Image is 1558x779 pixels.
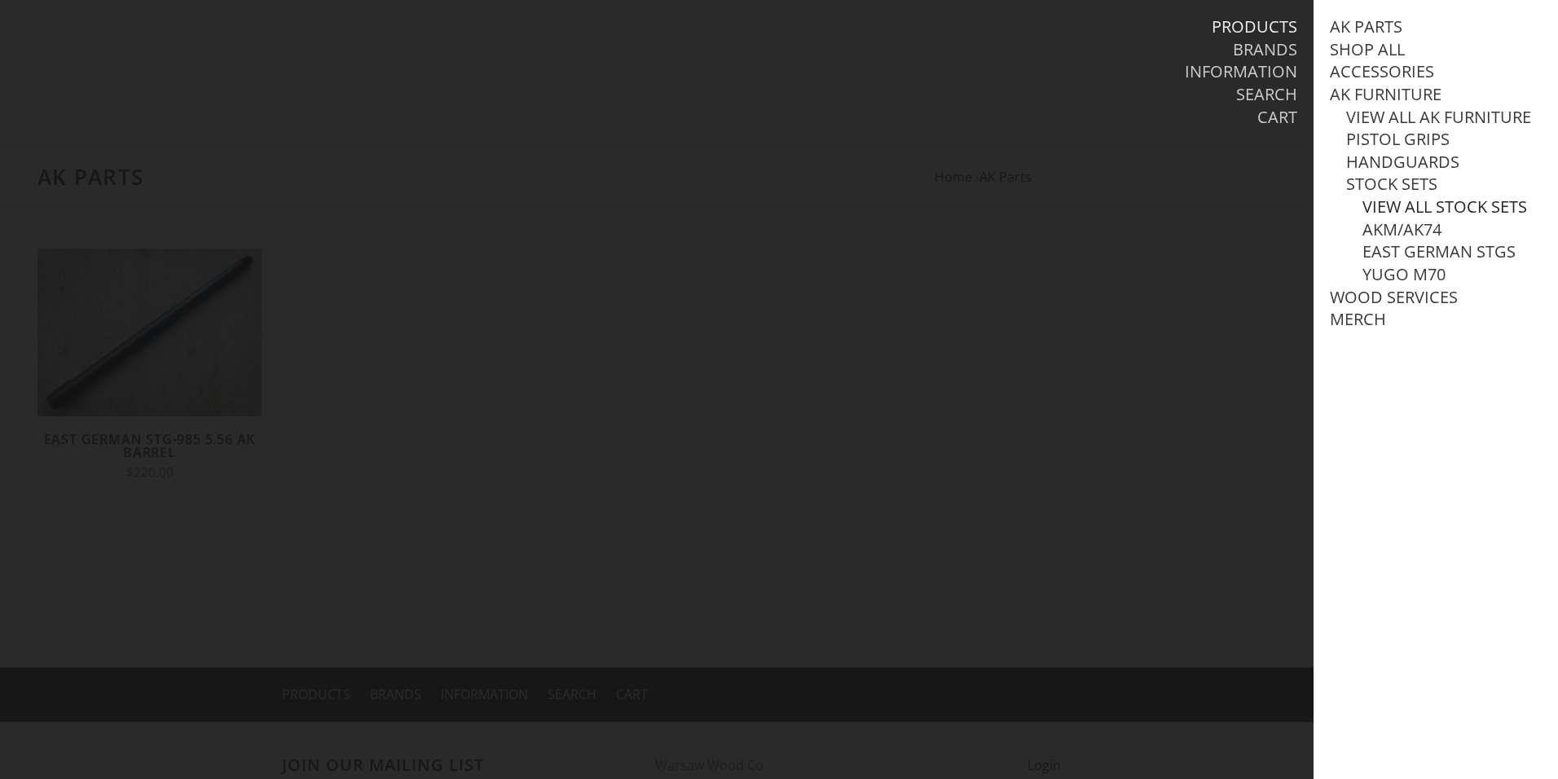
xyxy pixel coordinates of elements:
[1346,174,1437,195] a: Stock Sets
[1346,152,1459,173] a: Handguards
[1346,107,1531,128] a: View all AK Furniture
[1330,84,1441,105] a: AK Furniture
[1346,129,1450,150] a: Pistol Grips
[1330,309,1386,330] a: Merch
[1233,39,1297,60] a: Brands
[1330,61,1434,82] a: Accessories
[1362,264,1446,285] a: Yugo M70
[1362,241,1516,262] a: East German STGs
[1257,107,1297,128] a: Cart
[1185,61,1297,82] a: Information
[1362,196,1527,218] a: View all Stock Sets
[1362,219,1441,240] a: AKM/AK74
[1330,287,1458,308] a: Wood Services
[1212,16,1297,37] a: Products
[1330,39,1405,60] a: Shop All
[1330,16,1402,37] a: AK Parts
[1236,84,1297,105] a: Search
